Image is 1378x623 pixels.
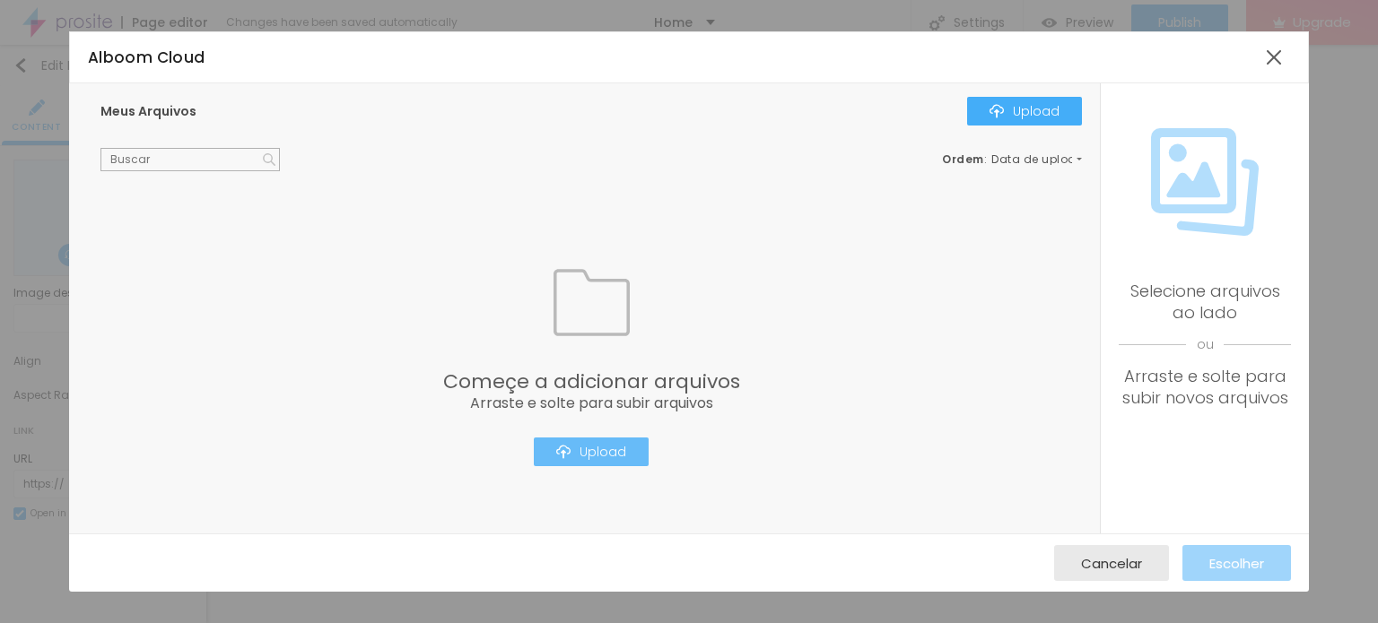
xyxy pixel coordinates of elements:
[443,396,740,411] span: Arraste e solte para subir arquivos
[1182,545,1291,581] button: Escolher
[967,97,1082,125] button: IconeUpload
[534,437,649,466] button: IconeUpload
[443,372,740,392] span: Começe a adicionar arquivos
[263,153,275,166] img: Icone
[990,104,1004,118] img: Icone
[1119,281,1291,409] div: Selecione arquivos ao lado Arraste e solte para subir novos arquivos
[942,151,984,167] span: Ordem
[1151,128,1259,236] img: Icone
[88,47,205,68] span: Alboom Cloud
[1081,556,1142,571] span: Cancelar
[556,445,626,459] div: Upload
[556,445,571,459] img: Icone
[991,154,1085,165] span: Data de upload
[1054,545,1169,581] button: Cancelar
[1119,324,1291,366] span: ou
[554,264,630,341] img: Icone
[942,154,1082,165] div: :
[100,148,280,171] input: Buscar
[990,104,1060,118] div: Upload
[1209,556,1264,571] span: Escolher
[100,102,196,120] span: Meus Arquivos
